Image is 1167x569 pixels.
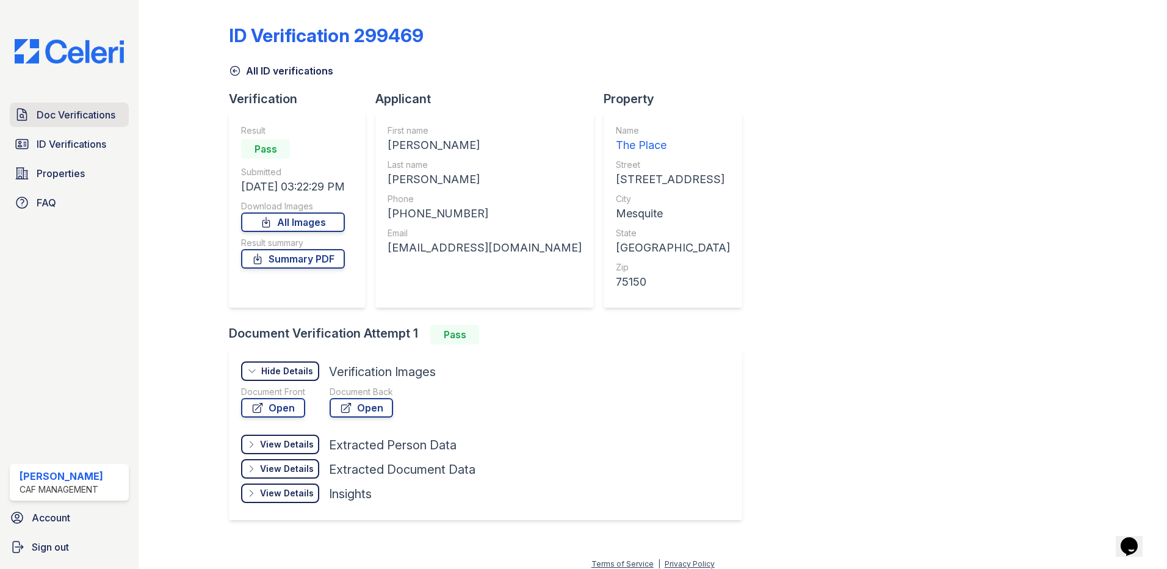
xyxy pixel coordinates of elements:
[591,559,654,568] a: Terms of Service
[260,438,314,451] div: View Details
[329,363,436,380] div: Verification Images
[241,178,345,195] div: [DATE] 03:22:29 PM
[616,125,730,137] div: Name
[5,535,134,559] a: Sign out
[388,205,582,222] div: [PHONE_NUMBER]
[616,125,730,154] a: Name The Place
[658,559,660,568] div: |
[241,249,345,269] a: Summary PDF
[616,239,730,256] div: [GEOGRAPHIC_DATA]
[229,63,333,78] a: All ID verifications
[10,161,129,186] a: Properties
[229,24,424,46] div: ID Verification 299469
[665,559,715,568] a: Privacy Policy
[388,227,582,239] div: Email
[616,171,730,188] div: [STREET_ADDRESS]
[375,90,604,107] div: Applicant
[330,398,393,418] a: Open
[241,125,345,137] div: Result
[616,193,730,205] div: City
[10,132,129,156] a: ID Verifications
[37,166,85,181] span: Properties
[32,510,70,525] span: Account
[616,205,730,222] div: Mesquite
[241,200,345,212] div: Download Images
[32,540,69,554] span: Sign out
[388,239,582,256] div: [EMAIL_ADDRESS][DOMAIN_NAME]
[329,461,475,478] div: Extracted Document Data
[241,212,345,232] a: All Images
[241,139,290,159] div: Pass
[10,190,129,215] a: FAQ
[241,237,345,249] div: Result summary
[329,437,457,454] div: Extracted Person Data
[5,39,134,63] img: CE_Logo_Blue-a8612792a0a2168367f1c8372b55b34899dd931a85d93a1a3d3e32e68fde9ad4.png
[241,398,305,418] a: Open
[388,125,582,137] div: First name
[20,469,103,484] div: [PERSON_NAME]
[37,107,115,122] span: Doc Verifications
[388,193,582,205] div: Phone
[388,137,582,154] div: [PERSON_NAME]
[616,159,730,171] div: Street
[430,325,479,344] div: Pass
[604,90,752,107] div: Property
[388,159,582,171] div: Last name
[616,261,730,274] div: Zip
[329,485,372,502] div: Insights
[260,463,314,475] div: View Details
[229,90,375,107] div: Verification
[229,325,752,344] div: Document Verification Attempt 1
[241,166,345,178] div: Submitted
[37,195,56,210] span: FAQ
[260,487,314,499] div: View Details
[5,506,134,530] a: Account
[330,386,393,398] div: Document Back
[616,227,730,239] div: State
[1116,520,1155,557] iframe: chat widget
[616,274,730,291] div: 75150
[241,386,305,398] div: Document Front
[20,484,103,496] div: CAF Management
[261,365,313,377] div: Hide Details
[10,103,129,127] a: Doc Verifications
[37,137,106,151] span: ID Verifications
[616,137,730,154] div: The Place
[388,171,582,188] div: [PERSON_NAME]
